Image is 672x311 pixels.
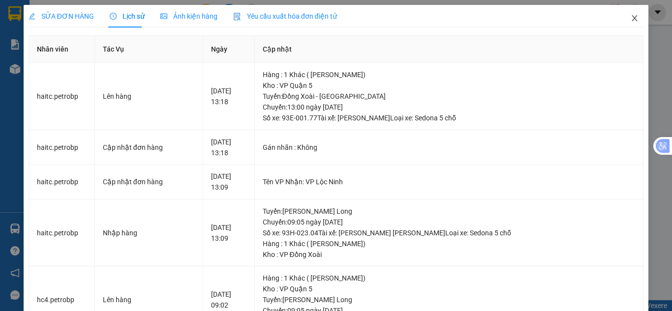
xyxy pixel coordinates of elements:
div: Cập nhật đơn hàng [103,176,195,187]
span: Ảnh kiện hàng [160,12,217,20]
div: Tuyến : Đồng Xoài - [GEOGRAPHIC_DATA] Chuyến: 13:00 ngày [DATE] Số xe: 93E-001.77 Tài xế: [PERSON... [263,91,636,123]
img: icon [233,13,241,21]
div: Nhập hàng [103,227,195,238]
span: close [631,14,639,22]
div: [DATE] 09:02 [211,289,246,311]
span: Lịch sử [110,12,145,20]
div: [DATE] 13:09 [211,171,246,193]
div: Kho : VP Quận 5 [263,283,636,294]
div: Hàng : 1 Khác ( [PERSON_NAME]) [263,273,636,283]
div: [DATE] 13:18 [211,85,246,107]
div: Tuyến : [PERSON_NAME] Long Chuyến: 09:05 ngày [DATE] Số xe: 93H-023.04 Tài xế: [PERSON_NAME] [PER... [263,206,636,238]
td: haitc.petrobp [29,63,95,130]
th: Nhân viên [29,36,95,63]
div: Hàng : 1 Khác ( [PERSON_NAME]) [263,69,636,80]
span: picture [160,13,167,20]
div: [DATE] 13:09 [211,222,246,244]
div: Kho : VP Quận 5 [263,80,636,91]
td: haitc.petrobp [29,165,95,199]
td: haitc.petrobp [29,199,95,267]
th: Tác Vụ [95,36,203,63]
span: clock-circle [110,13,117,20]
th: Cập nhật [255,36,644,63]
div: Lên hàng [103,294,195,305]
div: Lên hàng [103,91,195,102]
div: Cập nhật đơn hàng [103,142,195,153]
span: SỬA ĐƠN HÀNG [29,12,94,20]
div: Kho : VP Đồng Xoài [263,249,636,260]
button: Close [621,5,648,32]
div: [DATE] 13:18 [211,137,246,158]
span: Yêu cầu xuất hóa đơn điện tử [233,12,337,20]
span: edit [29,13,35,20]
td: haitc.petrobp [29,130,95,165]
div: Hàng : 1 Khác ( [PERSON_NAME]) [263,238,636,249]
div: Gán nhãn : Không [263,142,636,153]
div: Tên VP Nhận: VP Lộc Ninh [263,176,636,187]
th: Ngày [203,36,255,63]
